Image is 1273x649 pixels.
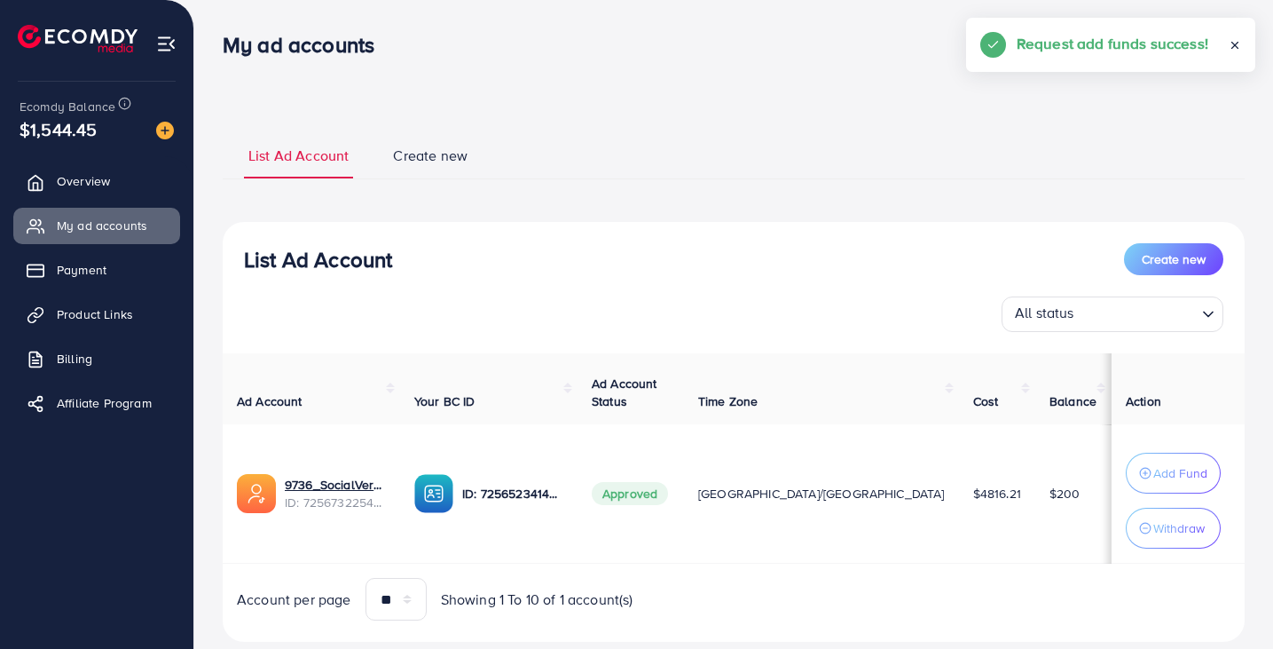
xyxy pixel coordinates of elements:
button: Add Fund [1126,453,1221,494]
span: Your BC ID [414,392,475,410]
span: Billing [57,350,92,368]
span: $200 [1049,485,1080,503]
a: Product Links [13,297,180,332]
a: Payment [13,252,180,288]
span: Account per page [237,590,351,610]
img: ic-ba-acc.ded83a64.svg [414,474,453,513]
span: Time Zone [698,392,758,410]
img: menu [156,34,177,54]
button: Withdraw [1126,508,1221,549]
span: All status [1011,299,1078,328]
span: Create new [393,146,468,166]
span: Approved [592,482,668,505]
h3: My ad accounts [223,32,389,58]
h3: List Ad Account [244,247,392,273]
img: ic-ads-acc.e4c84228.svg [237,474,276,513]
span: [GEOGRAPHIC_DATA]/[GEOGRAPHIC_DATA] [698,485,945,503]
span: $4816.21 [973,485,1021,503]
span: My ad accounts [57,217,147,234]
span: Product Links [57,305,133,323]
span: Payment [57,261,106,279]
span: Overview [57,172,110,190]
input: Search for option [1080,300,1195,328]
span: List Ad Account [248,146,349,166]
span: Create new [1142,250,1206,268]
span: Action [1126,392,1161,410]
span: Ad Account Status [592,375,657,410]
span: $1,544.45 [20,116,97,142]
button: Create new [1124,243,1223,275]
span: Affiliate Program [57,394,152,412]
h5: Request add funds success! [1017,32,1208,55]
p: Withdraw [1153,518,1205,539]
a: Affiliate Program [13,385,180,421]
iframe: Chat [1198,569,1260,636]
p: ID: 7256523414838738945 [462,483,563,504]
span: Balance [1049,392,1096,410]
span: Showing 1 To 10 of 1 account(s) [441,590,633,610]
span: Cost [973,392,999,410]
span: ID: 7256732254603329537 [285,494,386,511]
p: Add Fund [1153,463,1207,484]
div: Search for option [1002,297,1223,332]
img: image [156,122,174,139]
div: <span class='underline'>9736_SocialVerse_1689589652848</span></br>7256732254603329537 [285,476,386,512]
span: Ad Account [237,392,303,410]
span: Ecomdy Balance [20,98,115,115]
a: Billing [13,341,180,376]
a: Overview [13,163,180,199]
img: logo [18,25,138,52]
a: My ad accounts [13,208,180,243]
a: 9736_SocialVerse_1689589652848 [285,476,386,494]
